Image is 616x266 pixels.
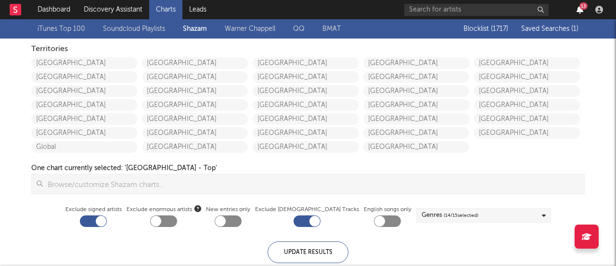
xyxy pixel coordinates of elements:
label: English songs only [364,204,411,215]
a: [GEOGRAPHIC_DATA] [474,57,580,69]
div: Territories [31,43,585,55]
a: [GEOGRAPHIC_DATA] [363,71,469,83]
span: Exclude enormous artists [127,204,201,215]
a: QQ [293,23,305,35]
span: ( 1717 ) [491,26,508,32]
a: [GEOGRAPHIC_DATA] [363,57,469,69]
a: [GEOGRAPHIC_DATA] [142,141,248,153]
span: Blocklist [463,26,508,32]
a: Warner Chappell [225,23,275,35]
a: [GEOGRAPHIC_DATA] [363,85,469,97]
a: [GEOGRAPHIC_DATA] [474,71,580,83]
a: BMAT [322,23,341,35]
a: Global [31,141,137,153]
input: Browse/customize Shazam charts... [43,174,584,194]
a: iTunes Top 100 [38,23,85,35]
a: [GEOGRAPHIC_DATA] [253,141,359,153]
a: [GEOGRAPHIC_DATA] [363,141,469,153]
a: [GEOGRAPHIC_DATA] [142,113,248,125]
span: ( 1 ) [571,26,578,32]
span: ( 14 / 15 selected) [444,210,478,221]
button: Exclude enormous artists [194,204,201,213]
a: [GEOGRAPHIC_DATA] [142,85,248,97]
label: Exclude signed artists [65,204,122,215]
div: One chart currently selected: ' [GEOGRAPHIC_DATA] - Top ' [31,162,217,174]
a: [GEOGRAPHIC_DATA] [474,99,580,111]
a: [GEOGRAPHIC_DATA] [142,99,248,111]
a: [GEOGRAPHIC_DATA] [363,99,469,111]
a: [GEOGRAPHIC_DATA] [31,71,137,83]
a: [GEOGRAPHIC_DATA] [474,85,580,97]
a: [GEOGRAPHIC_DATA] [142,57,248,69]
a: [GEOGRAPHIC_DATA] [474,127,580,139]
a: [GEOGRAPHIC_DATA] [31,127,137,139]
button: 13 [577,6,583,13]
div: 13 [579,2,588,10]
label: Exclude [DEMOGRAPHIC_DATA] Tracks [255,204,359,215]
a: [GEOGRAPHIC_DATA] [142,127,248,139]
a: [GEOGRAPHIC_DATA] [142,71,248,83]
button: Saved Searches (1) [518,25,578,33]
a: [GEOGRAPHIC_DATA] [253,99,359,111]
div: Update Results [268,241,348,263]
span: Saved Searches [521,26,578,32]
a: [GEOGRAPHIC_DATA] [474,113,580,125]
a: [GEOGRAPHIC_DATA] [253,57,359,69]
label: New entries only [206,204,250,215]
a: [GEOGRAPHIC_DATA] [31,57,137,69]
a: [GEOGRAPHIC_DATA] [253,113,359,125]
a: [GEOGRAPHIC_DATA] [253,127,359,139]
input: Search for artists [404,4,549,16]
div: Genres [422,210,478,221]
a: [GEOGRAPHIC_DATA] [363,127,469,139]
a: [GEOGRAPHIC_DATA] [31,85,137,97]
a: [GEOGRAPHIC_DATA] [253,85,359,97]
a: [GEOGRAPHIC_DATA] [31,99,137,111]
a: [GEOGRAPHIC_DATA] [31,113,137,125]
a: Soundcloud Playlists [103,23,165,35]
a: [GEOGRAPHIC_DATA] [363,113,469,125]
a: [GEOGRAPHIC_DATA] [253,71,359,83]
